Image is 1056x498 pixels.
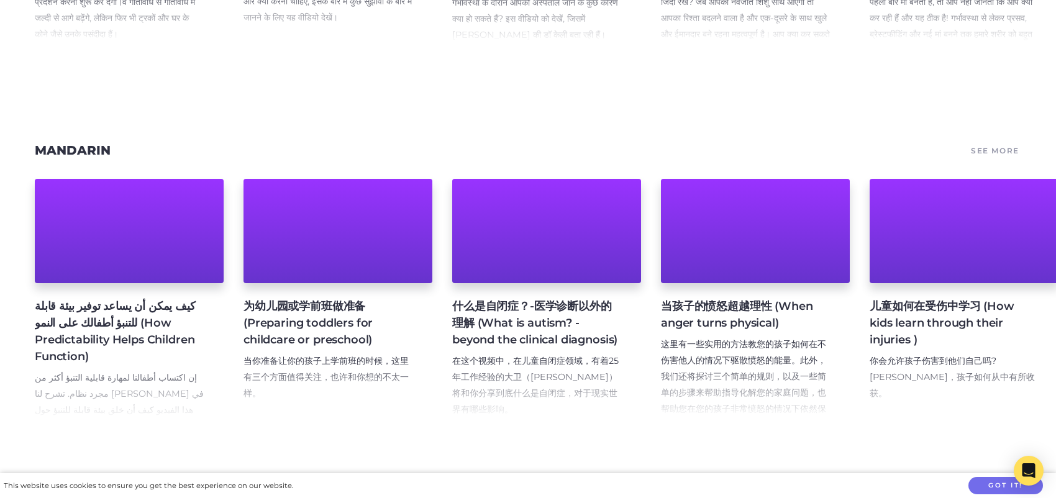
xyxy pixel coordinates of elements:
p: 当你准备让你的孩子上学前班的时候，这里有三个方面值得关注，也许和你想的不太一样。 [244,353,412,402]
h4: 什么是自闭症？-医学诊断以外的理解 (What is autism? - beyond the clinical diagnosis) [452,298,621,348]
p: 在这个视频中，在儿童自闭症领域，有着25年工作经验的大卫（[PERSON_NAME]）将和你分享到底什么是自闭症，对于现实世界有哪些影响。 [452,353,621,418]
p: 这里有一些实用的方法教您的孩子如何在不伤害他人的情况下驱散愤怒的能量。此外， 我们还将探讨三个简单的规则，以及一些简单的步骤来帮助指导化解您的家庭问题，也帮助您在您的孩子非常愤怒的情况下依然保持... [661,337,830,433]
a: 为幼儿园或学前班做准备 (Preparing toddlers for childcare or preschool) 当你准备让你的孩子上学前班的时候，这里有三个方面值得关注，也许和你想的不太一样。 [244,179,432,417]
a: See More [969,142,1021,159]
h4: 儿童如何在受伤中学习 (How kids learn through their injuries ) [870,298,1039,348]
button: Got it! [968,477,1043,495]
div: This website uses cookies to ensure you get the best experience on our website. [4,479,293,492]
a: Mandarin [35,143,111,158]
p: إن اكتساب أطفالنا لمهارة قابلية التنبؤ أكثر من مجرد نظام. تشرح لنا [PERSON_NAME] في هذا الفيديو ك... [35,370,204,451]
p: 你会允许孩子伤害到他们自己吗? [PERSON_NAME]，孩子如何从中有所收获。 [870,353,1039,402]
h4: كيف يمكن أن يساعد توفير بيئة قابلة للتنبؤ أطفالك على النمو (How Predictability Helps Children Fun... [35,298,204,365]
a: 什么是自闭症？-医学诊断以外的理解 (What is autism? - beyond the clinical diagnosis) 在这个视频中，在儿童自闭症领域，有着25年工作经验的大卫（... [452,179,641,417]
h4: 为幼儿园或学前班做准备 (Preparing toddlers for childcare or preschool) [244,298,412,348]
div: Open Intercom Messenger [1014,456,1044,486]
a: كيف يمكن أن يساعد توفير بيئة قابلة للتنبؤ أطفالك على النمو (How Predictability Helps Children Fun... [35,179,224,417]
h4: 当孩子的愤怒超越理性 (When anger turns physical) [661,298,830,332]
a: 当孩子的愤怒超越理性 (When anger turns physical) 这里有一些实用的方法教您的孩子如何在不伤害他人的情况下驱散愤怒的能量。此外， 我们还将探讨三个简单的规则，以及一些简... [661,179,850,417]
